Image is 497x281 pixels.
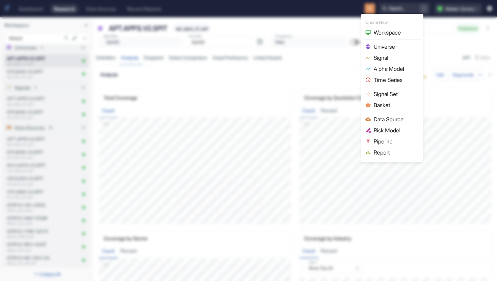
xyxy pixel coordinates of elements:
[374,126,419,134] span: Risk Model
[374,65,419,73] span: Alpha Model
[374,28,419,37] span: Workspace
[374,101,419,109] span: Basket
[374,76,419,84] span: Time Series
[374,54,419,62] span: Signal
[374,90,419,98] span: Signal Set
[374,148,419,157] span: Report
[374,115,419,123] span: Data Source
[374,43,419,51] span: Universe
[374,137,419,146] span: Pipeline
